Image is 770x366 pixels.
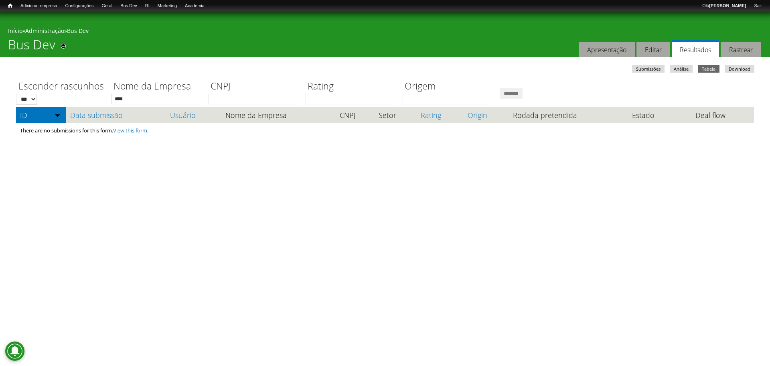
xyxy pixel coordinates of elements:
[16,2,61,10] a: Adicionar empresa
[4,2,16,10] a: Início
[750,2,766,10] a: Sair
[221,107,336,123] th: Nome da Empresa
[306,79,397,94] label: Rating
[8,27,22,35] a: Início
[468,111,505,119] a: Origin
[8,27,762,37] div: » »
[116,2,141,10] a: Bus Dev
[709,3,746,8] strong: [PERSON_NAME]
[170,111,217,119] a: Usuário
[509,107,628,123] th: Rodada pretendida
[8,37,55,57] h1: Bus Dev
[421,111,460,119] a: Rating
[25,27,64,35] a: Administração
[97,2,116,10] a: Geral
[721,42,761,57] a: Rastrear
[579,42,635,57] a: Apresentação
[113,127,147,134] a: View this form
[16,123,754,138] td: There are no submissions for this form. .
[111,79,203,94] label: Nome da Empresa
[632,65,665,73] a: Submissões
[698,65,719,73] a: Tabela
[691,107,754,123] th: Deal flow
[61,2,98,10] a: Configurações
[670,65,693,73] a: Análise
[154,2,181,10] a: Marketing
[672,40,719,57] a: Resultados
[181,2,209,10] a: Academia
[375,107,417,123] th: Setor
[20,111,62,119] a: ID
[698,2,750,10] a: Olá[PERSON_NAME]
[336,107,375,123] th: CNPJ
[8,3,12,8] span: Início
[67,27,89,35] a: Bus Dev
[636,42,670,57] a: Editar
[725,65,754,73] a: Download
[141,2,154,10] a: RI
[16,79,106,94] label: Esconder rascunhos
[403,79,494,94] label: Origem
[209,79,300,94] label: CNPJ
[70,111,162,119] a: Data submissão
[55,112,60,118] img: ordem crescente
[628,107,678,123] th: Estado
